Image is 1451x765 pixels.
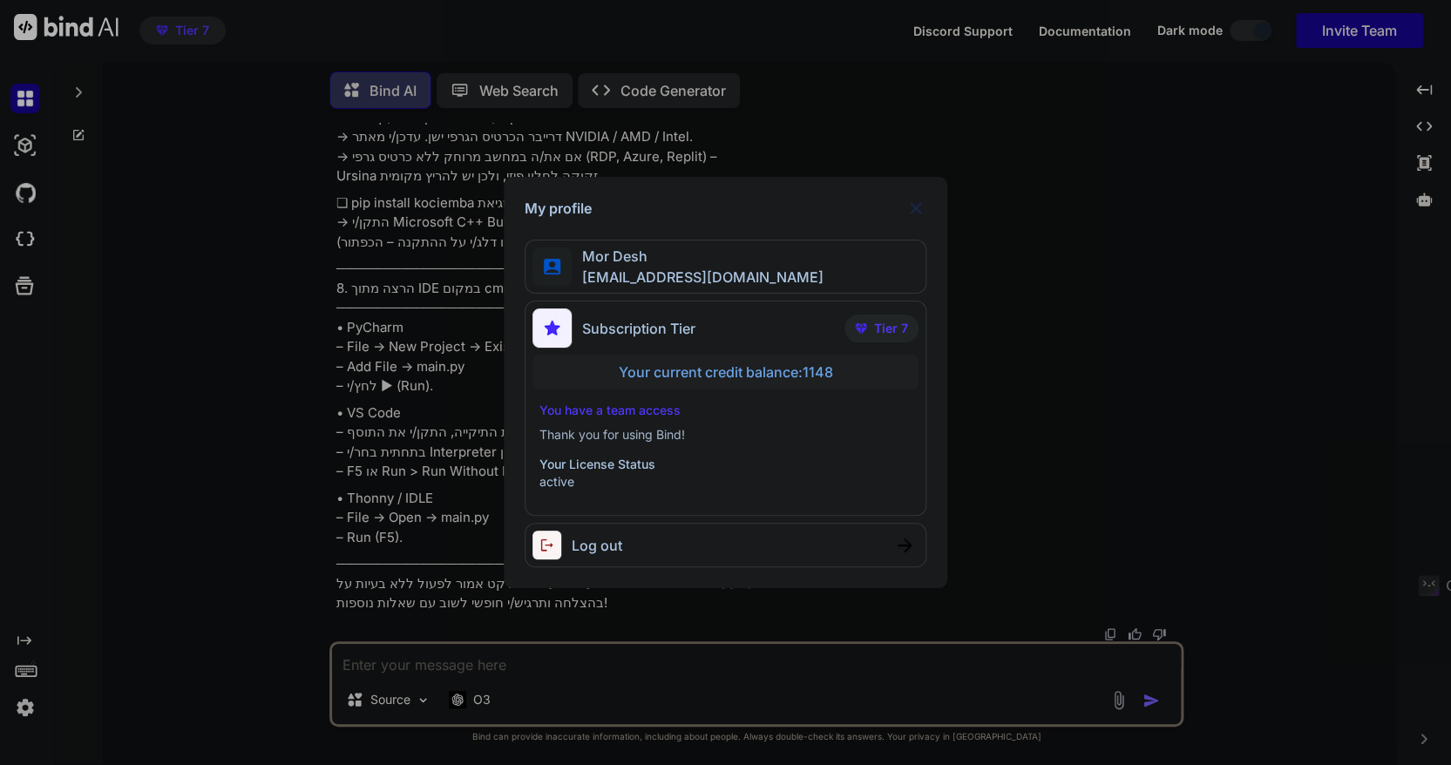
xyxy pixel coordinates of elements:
[539,456,912,473] p: Your License Status
[544,259,560,275] img: profile
[874,320,908,337] span: Tier 7
[532,308,572,348] img: subscription
[572,267,824,288] span: [EMAIL_ADDRESS][DOMAIN_NAME]
[539,473,912,491] p: active
[532,531,572,559] img: logout
[532,355,919,389] div: Your current credit balance: 1148
[572,246,824,267] span: Mor Desh
[539,426,912,443] p: Thank you for using Bind!
[905,198,926,219] img: close
[855,323,867,334] img: premium
[898,538,912,552] img: close
[539,402,912,419] p: You have a team access
[582,318,695,339] span: Subscription Tier
[525,198,592,219] h1: My profile
[572,535,622,556] span: Log out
